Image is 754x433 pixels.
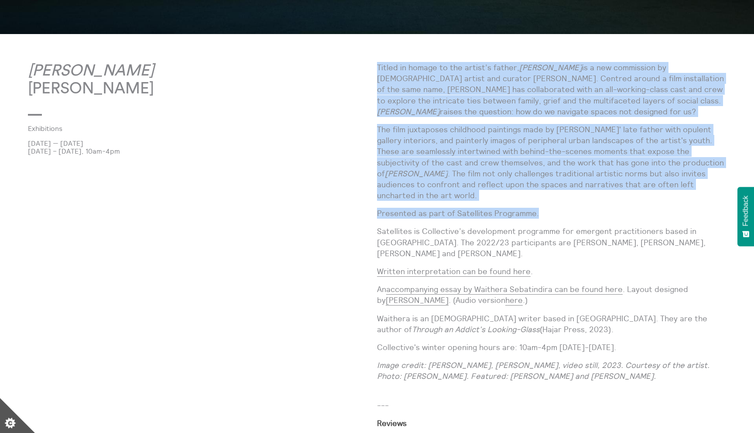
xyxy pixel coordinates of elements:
a: Exhibitions [28,124,363,132]
p: [DATE] – [DATE], 10am-4pm [28,147,377,155]
p: --- [377,389,726,411]
p: Waithera is an [DEMOGRAPHIC_DATA] writer based in [GEOGRAPHIC_DATA]. They are the author of (Haja... [377,313,726,335]
em: Image credit: [PERSON_NAME], [PERSON_NAME], video still, 2023. Courtesy of the artist. Photo: [PE... [377,360,709,381]
p: . [377,266,726,277]
p: An . Layout designed by . (Audio version .) [377,284,726,306]
em: [PERSON_NAME] [519,62,582,72]
p: Collective's winter opening hours are: 10am-4pm [DATE]-[DATE]. [377,342,726,353]
p: [DATE] — [DATE] [28,139,377,147]
p: [PERSON_NAME] [28,62,377,98]
p: Satellites is Collective’s development programme for emergent practitioners based in [GEOGRAPHIC_... [377,226,726,259]
p: The film juxtaposes childhood paintings made by [PERSON_NAME]' late father with opulent gallery i... [377,124,726,201]
em: Through an Addict’s Looking-Glass [412,324,540,334]
em: [PERSON_NAME] [377,107,440,117]
strong: Reviews [377,418,407,428]
p: Presented as part of Satellites Programme. [377,208,726,219]
p: Titled in homage to the artist’s father, is a new commission by [DEMOGRAPHIC_DATA] artist and cur... [377,62,726,117]
a: [PERSON_NAME] [386,295,449,306]
button: Feedback - Show survey [737,187,754,246]
a: here [505,295,523,306]
span: Feedback [742,196,750,226]
a: Written interpretation can be found here [377,266,531,277]
a: accompanying essay by Waithera Sebatindira can be found here [386,284,623,295]
em: [PERSON_NAME] [385,168,448,179]
em: [PERSON_NAME] [28,63,154,79]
